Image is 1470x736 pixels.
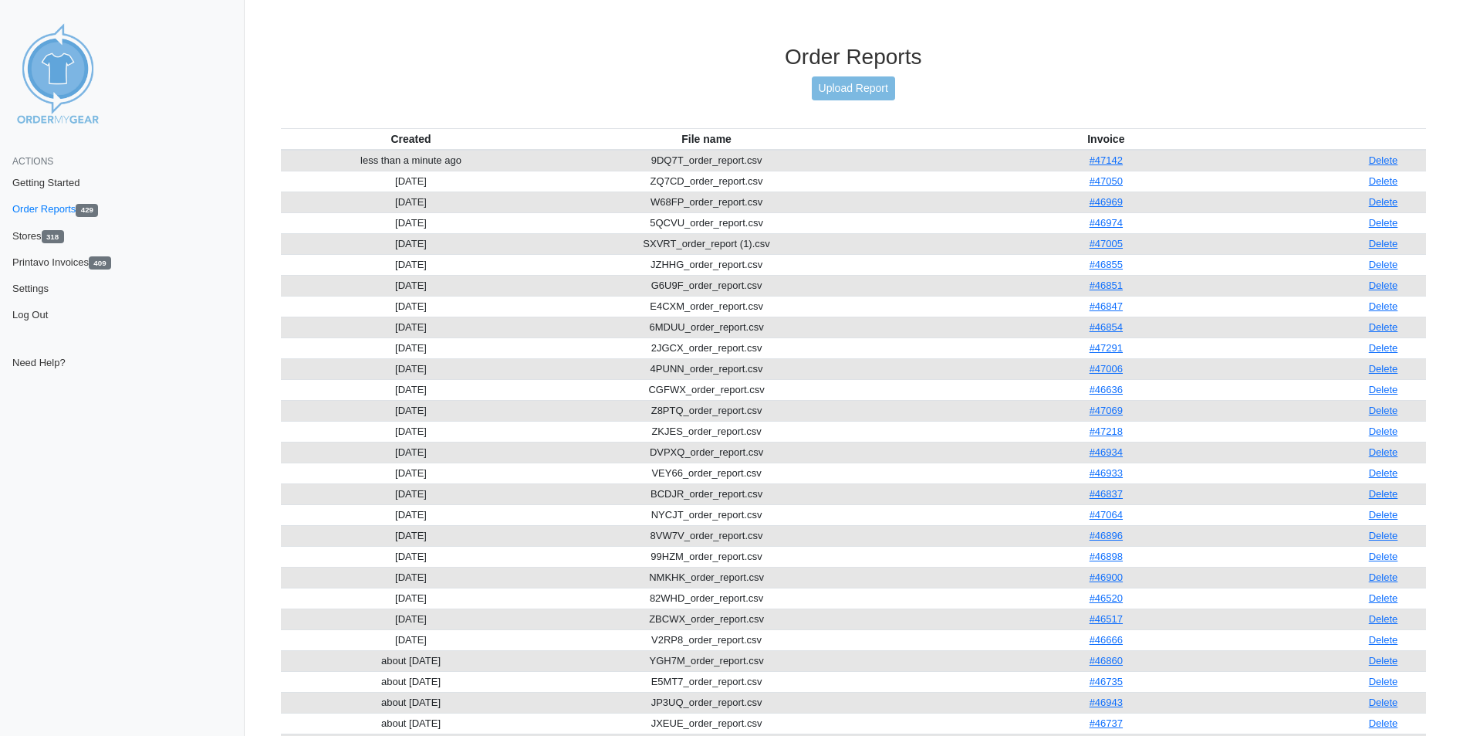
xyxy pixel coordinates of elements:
a: Delete [1369,446,1398,458]
a: #47291 [1090,342,1123,354]
a: Delete [1369,321,1398,333]
td: NYCJT_order_report.csv [542,504,872,525]
a: #46737 [1090,717,1123,729]
td: JZHHG_order_report.csv [542,254,872,275]
td: DVPXQ_order_report.csv [542,442,872,463]
a: #46900 [1090,572,1123,583]
a: Delete [1369,280,1398,291]
a: #47142 [1090,154,1123,166]
td: G6U9F_order_report.csv [542,275,872,296]
td: about [DATE] [281,650,542,671]
a: #47064 [1090,509,1123,521]
a: #46520 [1090,592,1123,604]
td: [DATE] [281,254,542,275]
a: #47050 [1090,175,1123,187]
td: JP3UQ_order_report.csv [542,692,872,713]
td: 82WHD_order_report.csv [542,588,872,609]
a: #46943 [1090,697,1123,708]
td: [DATE] [281,296,542,317]
a: #47218 [1090,426,1123,437]
a: Delete [1369,154,1398,166]
a: Delete [1369,697,1398,708]
a: Delete [1369,384,1398,395]
td: VEY66_order_report.csv [542,463,872,483]
td: YGH7M_order_report.csv [542,650,872,671]
a: Delete [1369,217,1398,229]
a: Delete [1369,259,1398,270]
a: Delete [1369,530,1398,541]
a: #46860 [1090,655,1123,666]
a: Delete [1369,717,1398,729]
span: 409 [89,256,111,270]
a: Delete [1369,238,1398,249]
td: 9DQ7T_order_report.csv [542,150,872,171]
a: #46896 [1090,530,1123,541]
a: #46666 [1090,634,1123,646]
td: SXVRT_order_report (1).csv [542,233,872,254]
td: [DATE] [281,192,542,212]
td: W68FP_order_report.csv [542,192,872,212]
span: Actions [12,156,53,167]
td: 2JGCX_order_report.csv [542,337,872,358]
td: 5QCVU_order_report.csv [542,212,872,233]
a: #47005 [1090,238,1123,249]
th: Invoice [872,128,1340,150]
a: #46854 [1090,321,1123,333]
a: #46855 [1090,259,1123,270]
td: 6MDUU_order_report.csv [542,317,872,337]
td: 99HZM_order_report.csv [542,546,872,567]
td: 4PUNN_order_report.csv [542,358,872,379]
td: [DATE] [281,337,542,358]
a: Delete [1369,613,1398,625]
td: [DATE] [281,317,542,337]
th: Created [281,128,542,150]
td: [DATE] [281,504,542,525]
td: [DATE] [281,400,542,421]
span: 318 [42,230,64,243]
a: #46851 [1090,280,1123,291]
td: [DATE] [281,171,542,192]
span: 429 [76,204,98,217]
td: less than a minute ago [281,150,542,171]
td: [DATE] [281,629,542,650]
a: #46517 [1090,613,1123,625]
td: [DATE] [281,421,542,442]
td: ZQ7CD_order_report.csv [542,171,872,192]
a: Delete [1369,551,1398,562]
td: ZBCWX_order_report.csv [542,609,872,629]
a: #46898 [1090,551,1123,562]
td: about [DATE] [281,713,542,734]
td: [DATE] [281,379,542,400]
td: [DATE] [281,442,542,463]
a: #47006 [1090,363,1123,375]
a: #46847 [1090,300,1123,312]
a: #46969 [1090,196,1123,208]
a: Delete [1369,592,1398,604]
a: Delete [1369,300,1398,312]
a: #46837 [1090,488,1123,500]
td: [DATE] [281,483,542,504]
a: Delete [1369,467,1398,479]
td: about [DATE] [281,692,542,713]
a: #47069 [1090,405,1123,416]
a: Delete [1369,175,1398,187]
td: [DATE] [281,567,542,588]
a: Delete [1369,509,1398,521]
td: BCDJR_order_report.csv [542,483,872,504]
td: ZKJES_order_report.csv [542,421,872,442]
a: #46974 [1090,217,1123,229]
a: Delete [1369,634,1398,646]
a: #46735 [1090,676,1123,687]
a: #46933 [1090,467,1123,479]
h3: Order Reports [281,44,1427,70]
td: E5MT7_order_report.csv [542,671,872,692]
td: about [DATE] [281,671,542,692]
a: #46636 [1090,384,1123,395]
a: #46934 [1090,446,1123,458]
a: Delete [1369,405,1398,416]
td: Z8PTQ_order_report.csv [542,400,872,421]
td: E4CXM_order_report.csv [542,296,872,317]
a: Upload Report [812,76,895,100]
td: V2RP8_order_report.csv [542,629,872,650]
td: NMKHK_order_report.csv [542,567,872,588]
